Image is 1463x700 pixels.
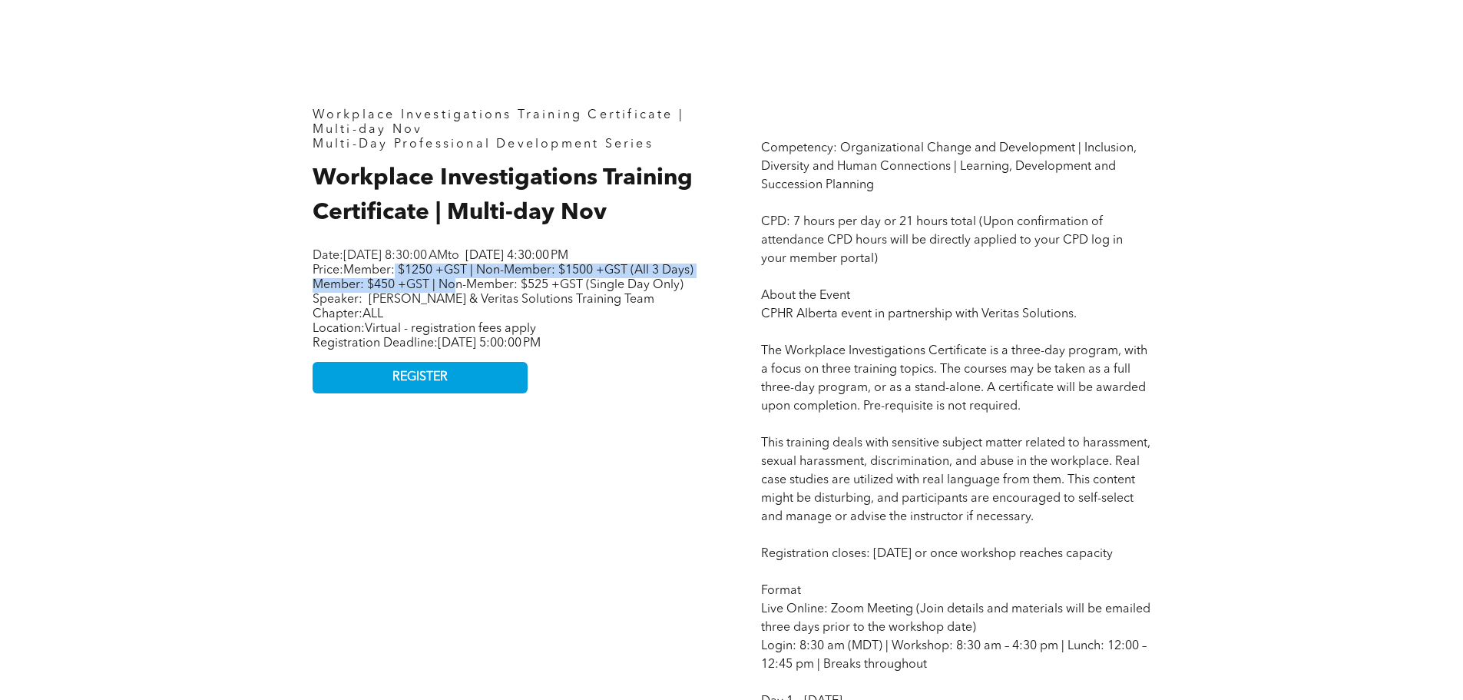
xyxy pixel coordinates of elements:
[313,250,459,262] span: Date: to
[313,323,541,350] span: Location: Registration Deadline:
[438,337,541,350] span: [DATE] 5:00:00 PM
[313,308,383,320] span: Chapter:
[313,294,362,306] span: Speaker:
[392,370,448,385] span: REGISTER
[465,250,568,262] span: [DATE] 4:30:00 PM
[313,264,693,291] span: Member: $1250 +GST | Non-Member: $1500 +GST (All 3 Days) Member: $450 +GST | Non-Member: $525 +GS...
[313,138,654,151] span: Multi-Day Professional Development Series
[343,250,448,262] span: [DATE] 8:30:00 AM
[313,109,684,136] span: Workplace Investigations Training Certificate | Multi-day Nov
[369,294,654,306] span: [PERSON_NAME] & Veritas Solutions Training Team
[313,264,693,291] span: Price:
[365,323,536,335] span: Virtual - registration fees apply
[313,167,693,224] span: Workplace Investigations Training Certificate | Multi-day Nov
[313,362,528,393] a: REGISTER
[362,308,383,320] span: ALL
